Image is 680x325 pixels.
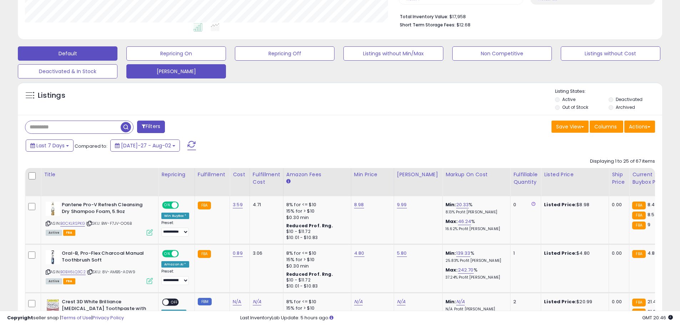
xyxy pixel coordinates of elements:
b: Reduced Prof. Rng. [286,271,333,277]
b: Reduced Prof. Rng. [286,223,333,229]
button: Deactivated & In Stock [18,64,117,78]
div: Markup on Cost [445,171,507,178]
span: [DATE]-27 - Aug-02 [121,142,171,149]
b: Pantene Pro-V Refresh Cleansing Dry Shampoo Foam, 5.9oz [62,202,148,217]
a: N/A [397,298,406,305]
a: B0CKLRSPKG [60,220,85,227]
a: 9.99 [397,201,407,208]
label: Archived [616,104,635,110]
div: $10.01 - $10.83 [286,235,346,241]
span: OFF [178,251,189,257]
b: Total Inventory Value: [400,14,448,20]
span: 2025-08-10 20:46 GMT [642,314,673,321]
span: Last 7 Days [36,142,65,149]
div: $20.99 [544,299,603,305]
a: N/A [233,298,241,305]
span: ON [163,251,172,257]
button: Listings without Min/Max [343,46,443,61]
p: 25.83% Profit [PERSON_NAME] [445,258,505,263]
p: 37.24% Profit [PERSON_NAME] [445,275,505,280]
span: All listings currently available for purchase on Amazon [46,278,62,284]
div: ASIN: [46,250,153,283]
div: Fulfillment [198,171,227,178]
span: FBA [63,230,75,236]
button: Repricing Off [235,46,334,61]
a: N/A [354,298,363,305]
a: 20.33 [456,201,469,208]
a: 3.59 [233,201,243,208]
small: Amazon Fees. [286,178,291,185]
div: $8.98 [544,202,603,208]
a: 8.98 [354,201,364,208]
b: Max: [445,266,458,273]
div: 0.00 [612,299,624,305]
img: 51IywiI1XLS._SL40_.jpg [46,299,60,313]
small: FBA [198,202,211,209]
div: Last InventoryLab Update: 5 hours ago. [240,315,673,321]
div: Current Buybox Price [632,171,669,186]
div: Fulfillable Quantity [513,171,538,186]
p: 16.62% Profit [PERSON_NAME] [445,227,505,232]
b: Oral-B, Pro-Flex Charcoal Manual Toothbrush Soft [62,250,148,265]
label: Out of Stock [562,104,588,110]
span: 9 [648,221,650,228]
div: $10.01 - $10.83 [286,283,346,289]
div: 0.00 [612,250,624,257]
img: 611wZjy1ZxL._SL40_.jpg [46,250,60,264]
b: Short Term Storage Fees: [400,22,455,28]
a: 242.70 [458,266,474,274]
b: Max: [445,218,458,225]
span: | SKU: BW-F7JV-OO6B [86,220,132,226]
div: 15% for > $10 [286,257,346,263]
a: Terms of Use [61,314,91,321]
div: Title [44,171,155,178]
button: Columns [590,121,623,133]
p: Listing States: [555,88,662,95]
span: $12.68 [457,21,470,28]
button: Filters [137,121,165,133]
b: Crest 3D White Brilliance [MEDICAL_DATA] Toothpaste with Fluoride,3 Ounce (Pack of 3) [62,299,148,320]
div: [PERSON_NAME] [397,171,439,178]
span: Columns [594,123,617,130]
div: $10 - $11.72 [286,277,346,283]
div: Repricing [161,171,192,178]
span: 4.8 [648,250,655,257]
div: ASIN: [46,202,153,235]
button: [DATE]-27 - Aug-02 [110,139,180,152]
div: 1 [513,250,535,257]
div: seller snap | | [7,315,124,321]
div: 0.00 [612,202,624,208]
span: FBA [63,278,75,284]
button: Save View [551,121,589,133]
div: Preset: [161,269,189,285]
button: Last 7 Days [26,139,74,152]
div: Displaying 1 to 25 of 67 items [590,158,655,165]
div: 15% for > $10 [286,208,346,214]
div: $0.30 min [286,263,346,269]
th: The percentage added to the cost of goods (COGS) that forms the calculator for Min & Max prices. [443,168,510,196]
span: OFF [169,299,180,305]
span: All listings currently available for purchase on Amazon [46,230,62,236]
div: Min Price [354,171,391,178]
strong: Copyright [7,314,33,321]
small: FBM [198,298,212,305]
b: Listed Price: [544,250,576,257]
button: Actions [624,121,655,133]
a: 5.80 [397,250,407,257]
b: Listed Price: [544,298,576,305]
label: Active [562,96,575,102]
div: 8% for <= $10 [286,202,346,208]
button: Non Competitive [452,46,552,61]
div: Amazon Fees [286,171,348,178]
a: N/A [456,298,465,305]
div: Amazon AI * [161,261,189,268]
button: Repricing On [126,46,226,61]
div: Cost [233,171,247,178]
div: % [445,218,505,232]
label: Deactivated [616,96,643,102]
div: 2 [513,299,535,305]
span: OFF [178,202,189,208]
li: $17,958 [400,12,650,20]
div: $10 - $11.72 [286,229,346,235]
div: $0.30 min [286,214,346,221]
